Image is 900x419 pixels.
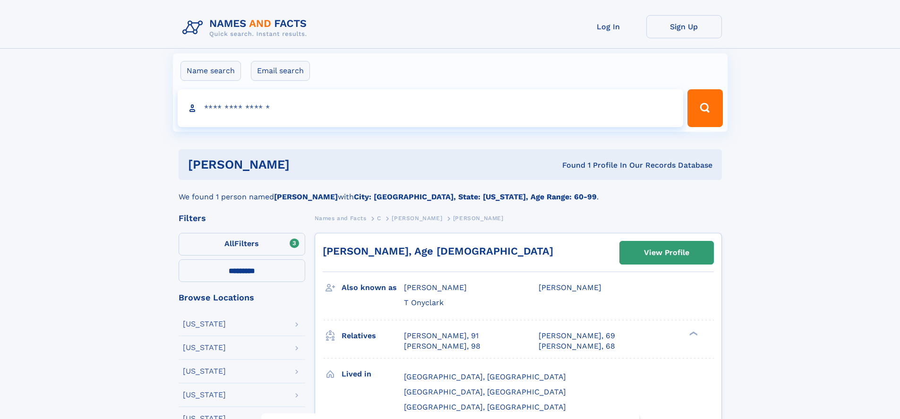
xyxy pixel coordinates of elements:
[404,387,566,396] span: [GEOGRAPHIC_DATA], [GEOGRAPHIC_DATA]
[342,328,404,344] h3: Relatives
[179,214,305,222] div: Filters
[539,341,615,351] a: [PERSON_NAME], 68
[404,341,480,351] a: [PERSON_NAME], 98
[426,160,712,171] div: Found 1 Profile In Our Records Database
[315,212,367,224] a: Names and Facts
[180,61,241,81] label: Name search
[342,280,404,296] h3: Also known as
[342,366,404,382] h3: Lived in
[539,283,601,292] span: [PERSON_NAME]
[404,402,566,411] span: [GEOGRAPHIC_DATA], [GEOGRAPHIC_DATA]
[183,344,226,351] div: [US_STATE]
[404,283,467,292] span: [PERSON_NAME]
[571,15,646,38] a: Log In
[183,320,226,328] div: [US_STATE]
[179,15,315,41] img: Logo Names and Facts
[687,330,698,336] div: ❯
[183,368,226,375] div: [US_STATE]
[377,215,381,222] span: C
[183,391,226,399] div: [US_STATE]
[620,241,713,264] a: View Profile
[188,159,426,171] h1: [PERSON_NAME]
[179,180,722,203] div: We found 1 person named with .
[179,233,305,256] label: Filters
[354,192,597,201] b: City: [GEOGRAPHIC_DATA], State: [US_STATE], Age Range: 60-99
[179,293,305,302] div: Browse Locations
[323,245,553,257] a: [PERSON_NAME], Age [DEMOGRAPHIC_DATA]
[392,215,442,222] span: [PERSON_NAME]
[251,61,310,81] label: Email search
[646,15,722,38] a: Sign Up
[274,192,338,201] b: [PERSON_NAME]
[392,212,442,224] a: [PERSON_NAME]
[539,331,615,341] a: [PERSON_NAME], 69
[687,89,722,127] button: Search Button
[377,212,381,224] a: C
[404,331,479,341] a: [PERSON_NAME], 91
[224,239,234,248] span: All
[453,215,504,222] span: [PERSON_NAME]
[404,372,566,381] span: [GEOGRAPHIC_DATA], [GEOGRAPHIC_DATA]
[178,89,684,127] input: search input
[644,242,689,264] div: View Profile
[404,298,444,307] span: T Onyclark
